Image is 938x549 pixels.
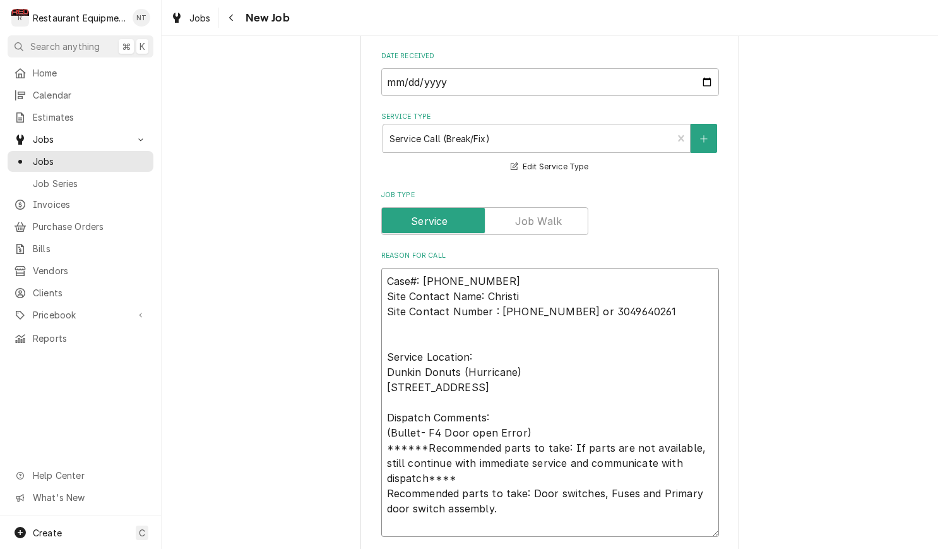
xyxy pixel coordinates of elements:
[8,129,153,150] a: Go to Jobs
[33,177,147,190] span: Job Series
[381,51,719,96] div: Date Received
[33,133,128,146] span: Jobs
[33,469,146,482] span: Help Center
[8,107,153,128] a: Estimates
[33,198,147,211] span: Invoices
[8,173,153,194] a: Job Series
[33,308,128,322] span: Pricebook
[8,260,153,281] a: Vendors
[381,112,719,122] label: Service Type
[691,124,717,153] button: Create New Service
[8,63,153,83] a: Home
[33,11,126,25] div: Restaurant Equipment Diagnostics
[381,190,719,235] div: Job Type
[381,268,719,537] textarea: Case#: [PHONE_NUMBER] Site Contact Name: Christi Site Contact Number : [PHONE_NUMBER] or 30496402...
[8,85,153,106] a: Calendar
[8,216,153,237] a: Purchase Orders
[8,194,153,215] a: Invoices
[33,332,147,345] span: Reports
[33,528,62,538] span: Create
[381,251,719,537] div: Reason For Call
[8,282,153,303] a: Clients
[8,238,153,259] a: Bills
[700,135,708,143] svg: Create New Service
[381,112,719,174] div: Service Type
[222,8,242,28] button: Navigate back
[33,491,146,504] span: What's New
[33,88,147,102] span: Calendar
[139,526,145,540] span: C
[33,286,147,299] span: Clients
[33,155,147,168] span: Jobs
[8,487,153,508] a: Go to What's New
[33,111,147,124] span: Estimates
[122,40,131,53] span: ⌘
[33,242,147,255] span: Bills
[165,8,216,28] a: Jobs
[381,190,719,200] label: Job Type
[381,251,719,261] label: Reason For Call
[33,66,147,80] span: Home
[8,151,153,172] a: Jobs
[33,220,147,233] span: Purchase Orders
[8,35,153,57] button: Search anything⌘K
[509,159,590,175] button: Edit Service Type
[140,40,145,53] span: K
[11,9,29,27] div: R
[8,328,153,349] a: Reports
[30,40,100,53] span: Search anything
[8,465,153,486] a: Go to Help Center
[242,9,290,27] span: New Job
[381,68,719,96] input: yyyy-mm-dd
[33,264,147,277] span: Vendors
[11,9,29,27] div: Restaurant Equipment Diagnostics's Avatar
[381,51,719,61] label: Date Received
[8,305,153,325] a: Go to Pricebook
[189,11,211,25] span: Jobs
[133,9,150,27] div: Nick Tussey's Avatar
[133,9,150,27] div: NT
